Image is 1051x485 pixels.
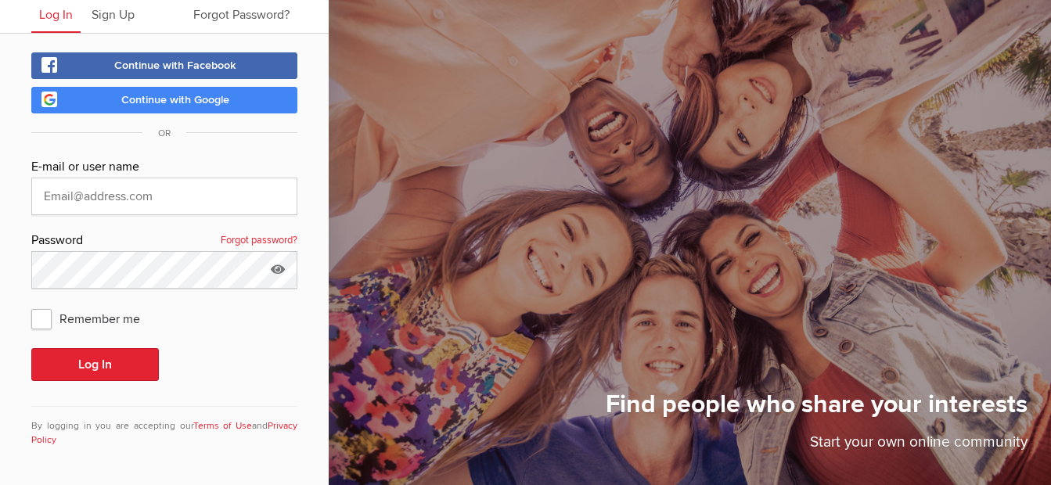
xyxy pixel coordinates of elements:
[142,128,186,139] span: OR
[121,93,229,106] span: Continue with Google
[31,52,297,79] a: Continue with Facebook
[606,431,1028,462] p: Start your own online community
[39,7,73,23] span: Log In
[114,59,236,72] span: Continue with Facebook
[31,157,297,178] div: E-mail or user name
[193,7,290,23] span: Forgot Password?
[31,231,297,251] div: Password
[31,406,297,447] div: By logging in you are accepting our and
[31,304,156,332] span: Remember me
[31,87,297,113] a: Continue with Google
[31,348,159,381] button: Log In
[92,7,135,23] span: Sign Up
[606,389,1028,431] h1: Find people who share your interests
[31,178,297,215] input: Email@address.com
[193,420,253,432] a: Terms of Use
[221,231,297,251] a: Forgot password?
